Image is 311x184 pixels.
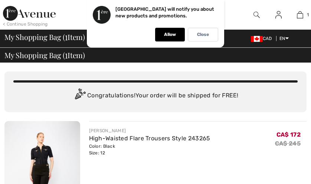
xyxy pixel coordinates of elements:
[279,36,289,41] span: EN
[65,50,68,59] span: 1
[275,140,301,147] s: CA$ 245
[275,10,282,19] img: My Info
[72,88,87,103] img: Congratulation2.svg
[4,33,85,41] span: My Shopping Bag ( Item)
[4,51,85,59] span: My Shopping Bag ( Item)
[276,128,301,138] span: CA$ 172
[251,36,263,42] img: Canadian Dollar
[115,6,214,19] p: [GEOGRAPHIC_DATA] will notify you about new products and promotions.
[13,88,298,103] div: Congratulations! Your order will be shipped for FREE!
[3,6,56,21] img: 1ère Avenue
[89,135,210,142] a: High-Waisted Flare Trousers Style 243265
[307,11,309,18] span: 1
[253,10,260,19] img: search the website
[89,127,210,134] div: [PERSON_NAME]
[197,32,209,37] p: Close
[289,10,311,19] a: 1
[297,10,303,19] img: My Bag
[65,31,68,41] span: 1
[3,21,48,27] div: < Continue Shopping
[251,36,275,41] span: CAD
[164,32,176,37] p: Allow
[269,10,288,20] a: Sign In
[89,143,210,156] div: Color: Black Size: 12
